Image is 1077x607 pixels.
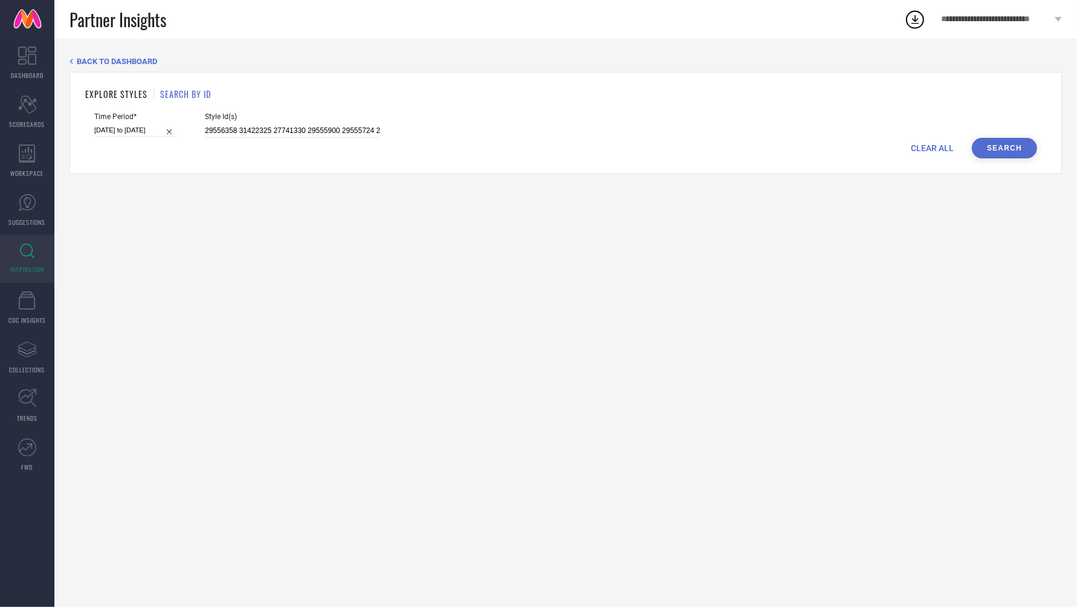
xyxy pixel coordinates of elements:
span: CDC INSIGHTS [8,316,46,325]
h1: SEARCH BY ID [160,88,211,100]
span: DASHBOARD [11,71,44,80]
span: CLEAR ALL [911,143,954,153]
span: Partner Insights [70,7,166,32]
span: SUGGESTIONS [9,218,46,227]
input: Enter comma separated style ids e.g. 12345, 67890 [205,124,380,138]
span: COLLECTIONS [10,365,45,374]
div: Back TO Dashboard [70,57,1062,66]
div: Open download list [904,8,926,30]
h1: EXPLORE STYLES [85,88,147,100]
button: Search [972,138,1037,158]
span: TRENDS [17,414,37,423]
span: Time Period* [94,112,178,121]
span: INSPIRATION [10,265,44,274]
span: SCORECARDS [10,120,45,129]
span: FWD [22,463,33,472]
span: BACK TO DASHBOARD [77,57,157,66]
input: Select time period [94,124,178,137]
span: WORKSPACE [11,169,44,178]
span: Style Id(s) [205,112,380,121]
